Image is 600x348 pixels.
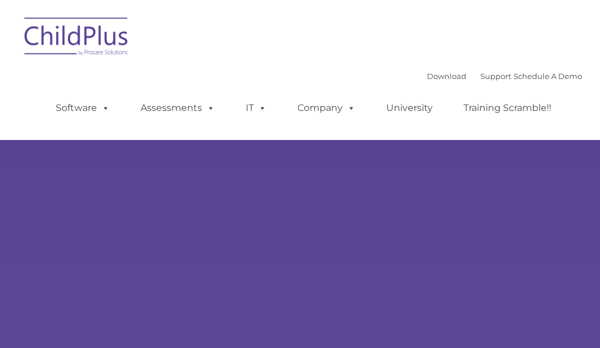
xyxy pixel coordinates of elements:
[375,96,444,120] a: University
[452,96,563,120] a: Training Scramble!!
[513,71,582,81] a: Schedule A Demo
[44,96,121,120] a: Software
[480,71,511,81] a: Support
[427,71,582,81] font: |
[427,71,466,81] a: Download
[19,9,135,67] img: ChildPlus by Procare Solutions
[286,96,367,120] a: Company
[234,96,278,120] a: IT
[129,96,227,120] a: Assessments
